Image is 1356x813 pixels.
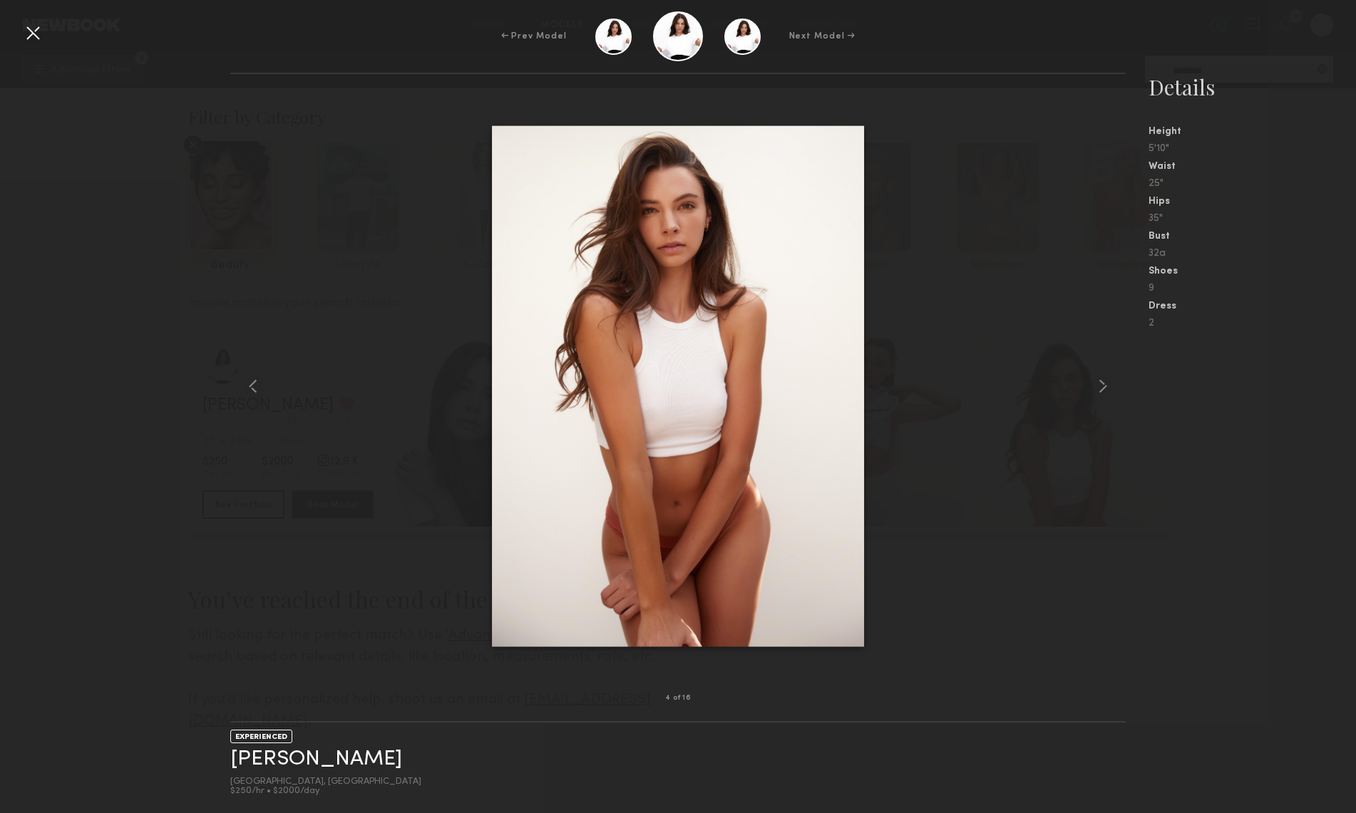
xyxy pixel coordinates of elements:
div: 5'10" [1149,144,1356,154]
div: Waist [1149,162,1356,172]
div: [GEOGRAPHIC_DATA], [GEOGRAPHIC_DATA] [230,777,421,787]
a: [PERSON_NAME] [230,748,402,770]
div: $250/hr • $2000/day [230,787,421,796]
div: Shoes [1149,266,1356,276]
div: Details [1149,73,1356,101]
div: EXPERIENCED [230,730,292,743]
div: Next Model → [789,30,856,43]
div: Hips [1149,197,1356,207]
div: Height [1149,127,1356,137]
div: 4 of 16 [665,695,691,702]
div: Dress [1149,301,1356,311]
div: 2 [1149,319,1356,328]
div: ← Prev Model [501,30,567,43]
div: Bust [1149,232,1356,242]
div: 32a [1149,249,1356,259]
div: 35" [1149,214,1356,224]
div: 9 [1149,284,1356,294]
div: 25" [1149,179,1356,189]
